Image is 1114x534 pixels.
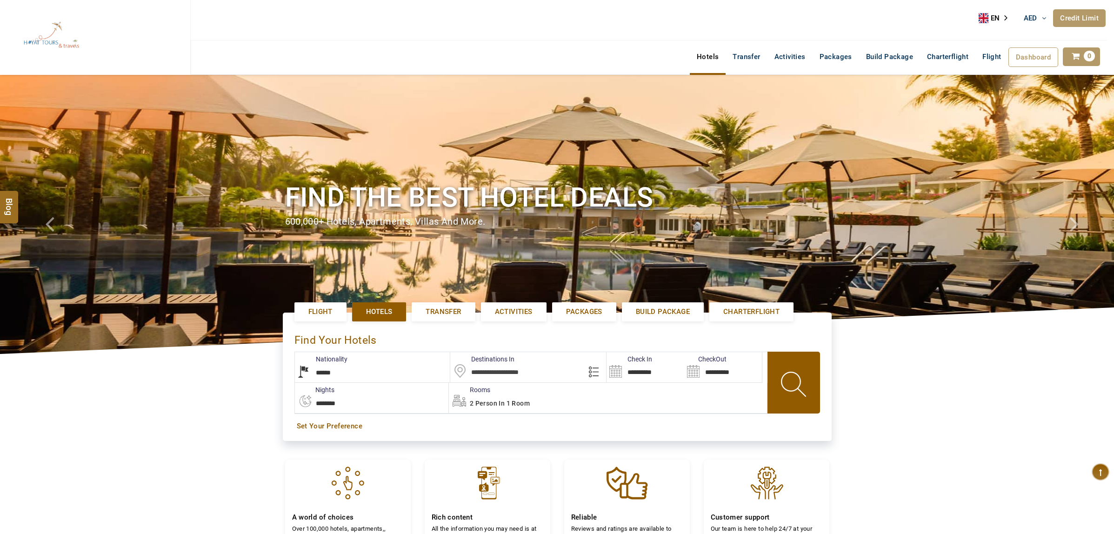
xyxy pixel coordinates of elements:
a: Hotels [352,302,406,321]
div: Find Your Hotels [294,324,820,352]
a: Activities [481,302,547,321]
span: 2 Person in 1 Room [470,400,530,407]
a: Packages [552,302,616,321]
a: 0 [1063,47,1100,66]
h4: Customer support [711,513,822,522]
span: Dashboard [1016,53,1051,61]
a: Build Package [859,47,920,66]
h4: Rich content [432,513,543,522]
span: Hotels [366,307,392,317]
a: Set Your Preference [297,421,818,431]
img: The Royal Line Holidays [7,4,96,67]
a: Flight [975,47,1008,57]
label: nights [294,385,334,394]
input: Search [607,352,684,382]
a: Build Package [622,302,704,321]
span: Packages [566,307,602,317]
span: Flight [308,307,333,317]
a: Flight [294,302,347,321]
span: 0 [1084,51,1095,61]
label: Check In [607,354,652,364]
a: Transfer [726,47,767,66]
a: Activities [767,47,813,66]
a: Packages [813,47,859,66]
h1: Find the best hotel deals [285,180,829,215]
span: Flight [982,52,1001,61]
span: Transfer [426,307,461,317]
h4: A world of choices [292,513,404,522]
span: Activities [495,307,533,317]
span: Build Package [636,307,690,317]
div: Language [979,11,1014,25]
label: Rooms [449,385,490,394]
label: Destinations In [450,354,514,364]
label: CheckOut [684,354,727,364]
a: Charterflight [920,47,975,66]
input: Search [684,352,762,382]
span: Charterflight [927,53,968,61]
a: Credit Limit [1053,9,1106,27]
div: 600,000+ hotels, apartments, villas and more. [285,215,829,228]
a: Transfer [412,302,475,321]
a: Charterflight [709,302,794,321]
a: EN [979,11,1014,25]
span: AED [1024,14,1037,22]
span: Charterflight [723,307,780,317]
a: Hotels [690,47,726,66]
aside: Language selected: English [979,11,1014,25]
h4: Reliable [571,513,683,522]
label: Nationality [295,354,347,364]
